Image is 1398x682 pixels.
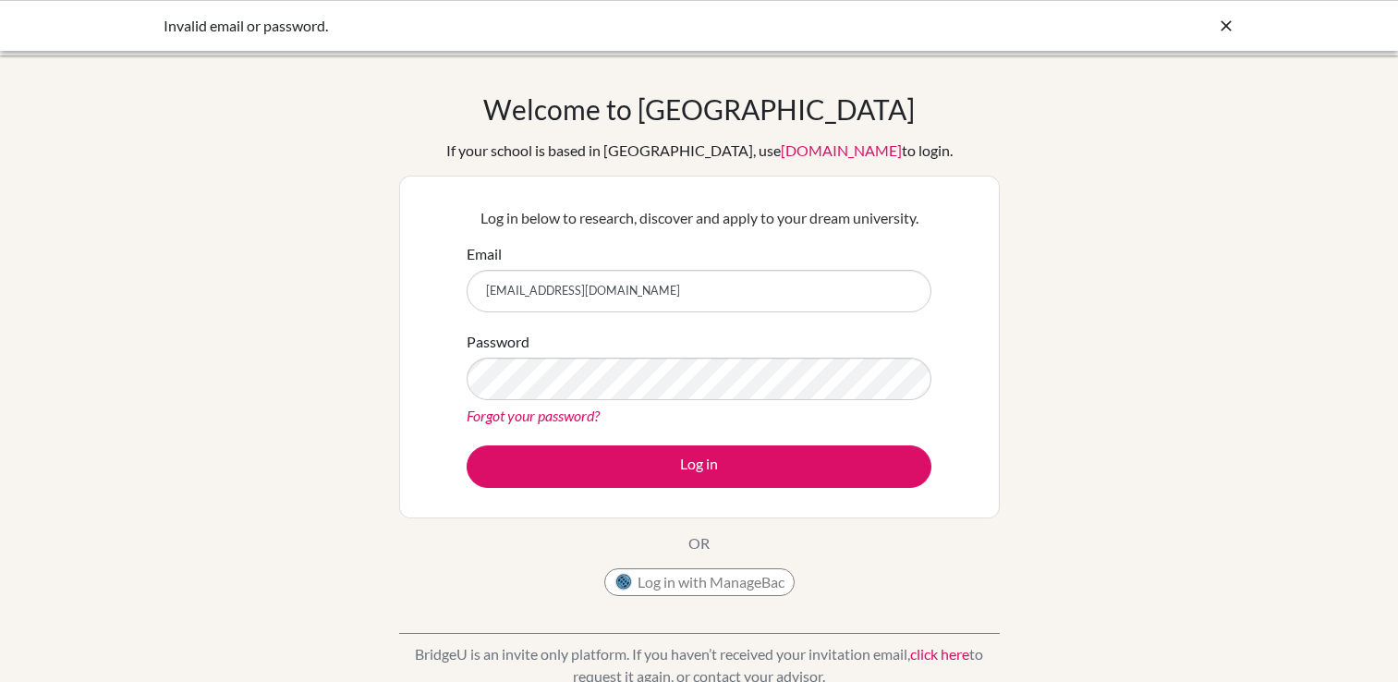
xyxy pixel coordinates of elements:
[604,568,795,596] button: Log in with ManageBac
[483,92,915,126] h1: Welcome to [GEOGRAPHIC_DATA]
[688,532,710,554] p: OR
[467,331,529,353] label: Password
[467,243,502,265] label: Email
[910,645,969,663] a: click here
[467,445,931,488] button: Log in
[164,15,958,37] div: Invalid email or password.
[446,140,953,162] div: If your school is based in [GEOGRAPHIC_DATA], use to login.
[467,207,931,229] p: Log in below to research, discover and apply to your dream university.
[781,141,902,159] a: [DOMAIN_NAME]
[467,407,600,424] a: Forgot your password?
